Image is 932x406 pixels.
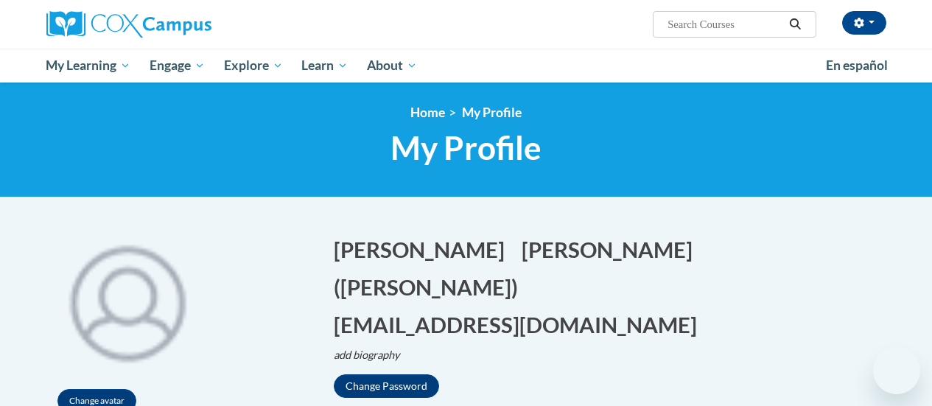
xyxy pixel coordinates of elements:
[46,220,209,382] div: Click to change the profile picture
[334,234,514,265] button: Edit first name
[37,49,141,83] a: My Learning
[334,349,400,361] i: add biography
[35,49,897,83] div: Main menu
[334,347,412,363] button: Edit biography
[522,234,702,265] button: Edit last name
[140,49,214,83] a: Engage
[826,57,888,73] span: En español
[816,50,897,81] a: En español
[46,11,211,38] img: Cox Campus
[334,272,528,302] button: Edit screen name
[390,128,542,167] span: My Profile
[784,15,806,33] button: Search
[214,49,292,83] a: Explore
[224,57,283,74] span: Explore
[462,105,522,120] span: My Profile
[873,347,920,394] iframe: Button to launch messaging window
[150,57,205,74] span: Engage
[334,309,707,340] button: Edit email address
[334,374,439,398] button: Change Password
[46,57,130,74] span: My Learning
[410,105,445,120] a: Home
[357,49,427,83] a: About
[367,57,417,74] span: About
[292,49,357,83] a: Learn
[46,220,209,382] img: profile avatar
[666,15,784,33] input: Search Courses
[842,11,886,35] button: Account Settings
[301,57,348,74] span: Learn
